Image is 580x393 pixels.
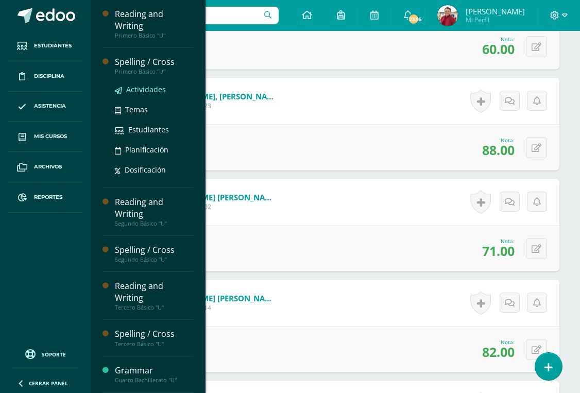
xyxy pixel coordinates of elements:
[115,164,193,176] a: Dosificación
[12,347,78,361] a: Soporte
[115,56,193,68] div: Spelling / Cross
[125,165,166,175] span: Dosificación
[466,15,525,24] span: Mi Perfil
[115,304,193,311] div: Tercero Básico "U"
[115,365,193,384] a: GrammarCuarto Bachillerato "U"
[115,104,193,115] a: Temas
[115,8,193,32] div: Reading and Writing
[34,72,64,80] span: Disciplina
[42,351,66,358] span: Soporte
[437,5,458,26] img: b0319bba9a756ed947e7626d23660255.png
[34,132,67,141] span: Mis cursos
[482,40,515,58] span: 60.00
[115,56,193,75] a: Spelling / CrossPrimero Básico "U"
[29,380,68,387] span: Cerrar panel
[115,83,193,95] a: Actividades
[115,8,193,39] a: Reading and WritingPrimero Básico "U"
[482,141,515,159] span: 88.00
[154,101,278,110] span: Estudiante 2016023
[34,42,72,50] span: Estudiantes
[115,328,193,347] a: Spelling / CrossTercero Básico "U"
[115,220,193,227] div: Segundo Básico "U"
[482,338,515,346] div: Nota:
[8,152,82,182] a: Archivos
[408,13,419,25] span: 2336
[466,6,525,16] span: [PERSON_NAME]
[115,32,193,39] div: Primero Básico "U"
[115,256,193,263] div: Segundo Básico "U"
[8,182,82,213] a: Reportes
[115,244,193,263] a: Spelling / CrossSegundo Básico "U"
[482,242,515,260] span: 71.00
[482,136,515,144] div: Nota:
[154,303,278,312] span: Estudiante 2018014
[154,91,278,101] a: [PERSON_NAME], [PERSON_NAME]
[115,328,193,340] div: Spelling / Cross
[482,36,515,43] div: Nota:
[482,237,515,245] div: Nota:
[115,144,193,156] a: Planificación
[115,196,193,220] div: Reading and Writing
[8,122,82,152] a: Mis cursos
[115,365,193,377] div: Grammar
[115,280,193,311] a: Reading and WritingTercero Básico "U"
[115,280,193,304] div: Reading and Writing
[115,68,193,75] div: Primero Básico "U"
[8,92,82,122] a: Asistencia
[154,202,278,211] span: Estudiante 2023002
[34,193,62,201] span: Reportes
[482,343,515,361] span: 82.00
[128,125,169,134] span: Estudiantes
[154,192,278,202] a: [PERSON_NAME] [PERSON_NAME]
[115,196,193,227] a: Reading and WritingSegundo Básico "U"
[34,163,62,171] span: Archivos
[115,124,193,135] a: Estudiantes
[34,102,66,110] span: Asistencia
[8,61,82,92] a: Disciplina
[125,105,148,114] span: Temas
[115,244,193,256] div: Spelling / Cross
[115,377,193,384] div: Cuarto Bachillerato "U"
[8,31,82,61] a: Estudiantes
[125,145,168,155] span: Planificación
[126,84,166,94] span: Actividades
[115,340,193,348] div: Tercero Básico "U"
[154,293,278,303] a: [PERSON_NAME] [PERSON_NAME]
